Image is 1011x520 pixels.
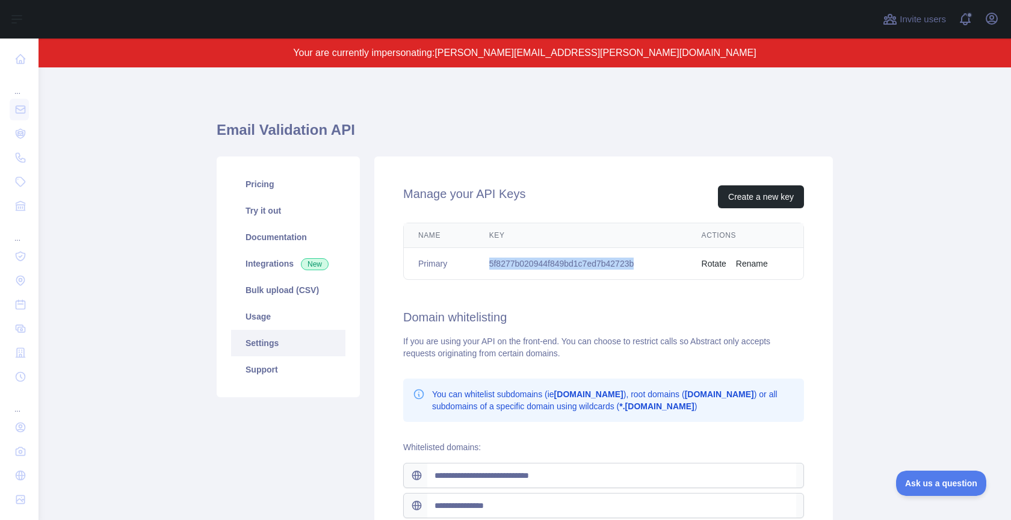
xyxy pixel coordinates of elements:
[475,223,687,248] th: Key
[432,388,794,412] p: You can whitelist subdomains (ie ), root domains ( ) or all subdomains of a specific domain using...
[554,389,623,399] b: [DOMAIN_NAME]
[231,356,345,383] a: Support
[10,219,29,243] div: ...
[404,248,475,280] td: Primary
[231,197,345,224] a: Try it out
[301,258,329,270] span: New
[900,13,946,26] span: Invite users
[687,223,803,248] th: Actions
[10,390,29,414] div: ...
[403,335,804,359] div: If you are using your API on the front-end. You can choose to restrict calls so Abstract only acc...
[231,224,345,250] a: Documentation
[403,185,525,208] h2: Manage your API Keys
[434,48,756,58] span: [PERSON_NAME][EMAIL_ADDRESS][PERSON_NAME][DOMAIN_NAME]
[896,471,987,496] iframe: Toggle Customer Support
[403,442,481,452] label: Whitelisted domains:
[217,120,833,149] h1: Email Validation API
[685,389,754,399] b: [DOMAIN_NAME]
[231,171,345,197] a: Pricing
[718,185,804,208] button: Create a new key
[619,401,694,411] b: *.[DOMAIN_NAME]
[403,309,804,326] h2: Domain whitelisting
[475,248,687,280] td: 5f8277b020944f849bd1c7ed7b42723b
[404,223,475,248] th: Name
[702,258,726,270] button: Rotate
[231,250,345,277] a: Integrations New
[231,277,345,303] a: Bulk upload (CSV)
[736,258,768,270] button: Rename
[231,330,345,356] a: Settings
[293,48,434,58] span: Your are currently impersonating:
[880,10,948,29] button: Invite users
[231,303,345,330] a: Usage
[10,72,29,96] div: ...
